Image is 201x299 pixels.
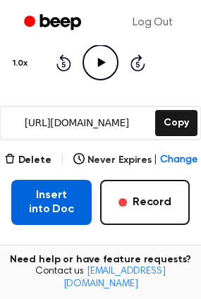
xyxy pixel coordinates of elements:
[160,153,197,168] span: Change
[63,267,166,289] a: [EMAIL_ADDRESS][DOMAIN_NAME]
[60,152,65,169] span: |
[154,153,157,168] span: |
[100,180,190,225] button: Record
[118,6,187,39] a: Log Out
[4,153,51,168] button: Delete
[14,9,94,37] a: Beep
[155,110,197,136] button: Copy
[11,51,32,75] button: 1.0x
[8,266,193,291] span: Contact us
[73,153,197,168] button: Never Expires|Change
[11,180,92,225] button: Insert into Doc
